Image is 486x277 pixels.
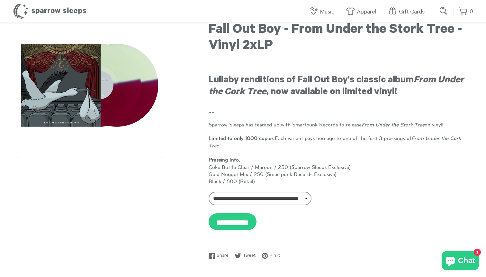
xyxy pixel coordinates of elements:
img: Fall Out Boy - From Under the Stork Tree - Vinyl 2xLP [17,13,162,158]
em: From Under the Stork Tree [362,122,425,127]
h3: -- [209,108,469,119]
a: Music [309,5,337,19]
strong: Pressing Info: [209,157,240,162]
span: Pin it [270,253,280,260]
em: From Under the Cork Tree. [209,135,461,148]
span: Sparrow Sleeps has teamed up with Smartpunk Records to release on vinyl! [209,122,444,127]
span: Share [217,253,229,260]
h1: Sparrow Sleeps [13,3,87,19]
h1: Fall Out Boy - From Under the Stork Tree - Vinyl 2xLP [209,23,469,55]
input: Submit [437,5,450,17]
strong: Limited to only 1000 copies. [209,135,275,141]
a: Apparel [346,5,380,19]
em: From Under the Cork Tree [209,76,464,98]
span: Each variant pays homage to one of the first 3 pressings of Coke Bottle Clear / Maroon / 250 (Spa... [209,135,461,184]
span: Tweet [243,253,256,260]
a: Smartpunk Records Exclusive [267,171,335,177]
a: 0 [458,5,473,19]
a: Gift Cards [388,5,428,19]
strong: Lullaby renditions of Fall Out Boy's classic album , now available on limited vinyl! [209,76,464,98]
a: Retail [240,179,253,184]
inbox-online-store-chat: Shopify online store chat [440,251,481,272]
